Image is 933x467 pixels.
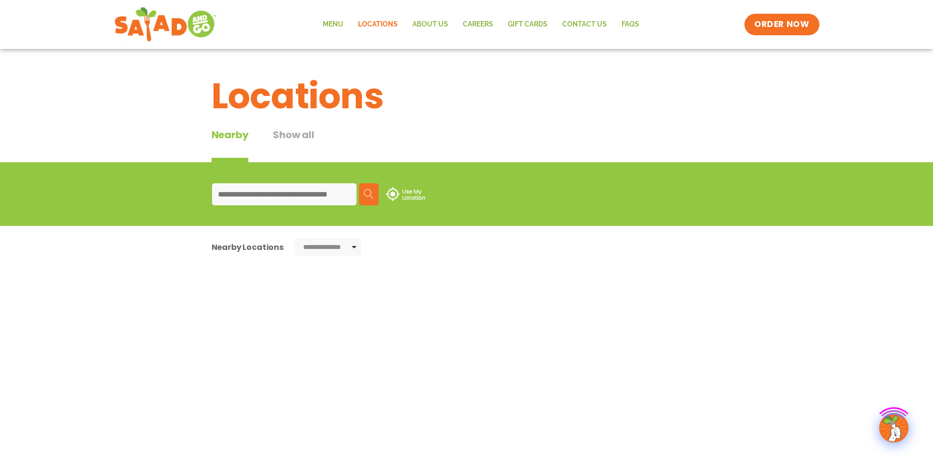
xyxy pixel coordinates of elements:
a: About Us [405,13,455,36]
h1: Locations [212,70,722,123]
a: Careers [455,13,501,36]
div: Nearby [212,127,249,162]
a: ORDER NOW [744,14,819,35]
a: Contact Us [555,13,614,36]
img: search.svg [364,189,374,199]
nav: Menu [315,13,646,36]
img: new-SAG-logo-768×292 [114,5,217,44]
div: Nearby Locations [212,241,284,253]
a: Locations [351,13,405,36]
a: FAQs [614,13,646,36]
a: GIFT CARDS [501,13,555,36]
button: Show all [273,127,314,162]
span: ORDER NOW [754,19,809,30]
a: Menu [315,13,351,36]
div: Tabbed content [212,127,339,162]
img: use-location.svg [386,187,425,201]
